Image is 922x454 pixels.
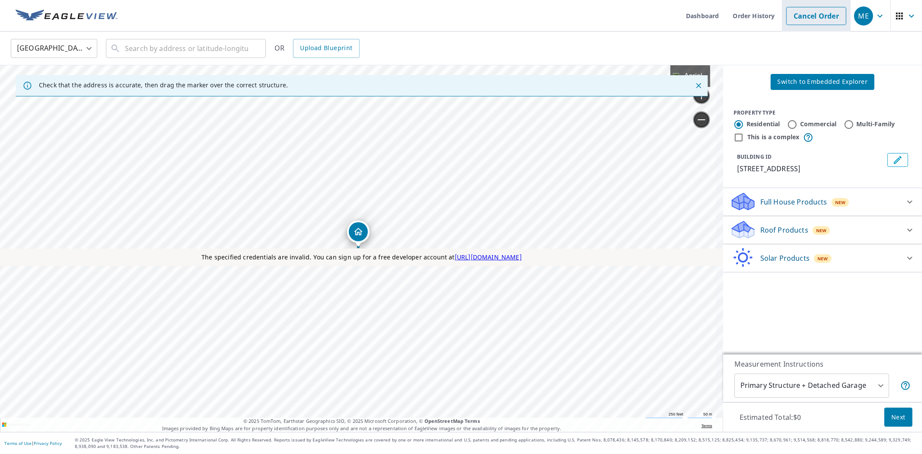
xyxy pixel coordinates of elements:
div: Roof ProductsNew [730,220,915,240]
p: Solar Products [760,253,810,263]
label: Commercial [800,120,837,128]
span: Next [891,412,906,423]
span: New [816,227,827,234]
p: Check that the address is accurate, then drag the marker over the correct structure. [39,81,288,89]
span: Switch to Embedded Explorer [778,77,868,87]
p: Estimated Total: $0 [733,408,808,427]
a: OpenStreetMap [424,418,463,424]
div: Primary Structure + Detached Garage [734,374,889,398]
span: Your report will include the primary structure and a detached garage if one exists. [900,380,911,391]
label: Multi-Family [857,120,895,128]
span: New [835,199,846,206]
div: OR [274,39,360,58]
button: Close [693,80,704,91]
span: New [817,255,828,262]
p: Measurement Instructions [734,359,911,369]
input: Search by address or latitude-longitude [125,36,248,61]
label: Residential [747,120,780,128]
button: Edit building 1 [887,153,908,167]
p: BUILDING ID [737,153,772,160]
a: Current Level 17, Zoom Out [693,111,710,128]
div: ME [854,6,873,26]
div: Solar ProductsNew [730,248,915,269]
a: Terms [702,423,712,429]
button: Next [884,408,912,427]
p: [STREET_ADDRESS] [737,163,884,174]
a: Cancel Order [786,7,846,25]
div: Aerial [670,65,710,87]
button: Switch to Embedded Explorer [771,74,875,90]
a: Terms of Use [4,440,32,446]
div: Dropped pin, building 1, Residential property, 1634 Berkshire St Westland, MI 48186 [347,221,370,247]
span: Upload Blueprint [300,43,352,54]
img: EV Logo [16,10,118,22]
div: Aerial [682,65,705,87]
a: [URL][DOMAIN_NAME] [455,253,522,261]
a: Upload Blueprint [293,39,359,58]
p: | [4,441,62,446]
p: Full House Products [760,197,827,207]
label: This is a complex [747,133,800,141]
p: Roof Products [760,225,808,235]
div: Full House ProductsNew [730,192,915,212]
a: Privacy Policy [34,440,62,446]
div: PROPERTY TYPE [734,109,912,117]
p: © 2025 Eagle View Technologies, Inc. and Pictometry International Corp. All Rights Reserved. Repo... [75,437,918,450]
span: © 2025 TomTom, Earthstar Geographics SIO, © 2025 Microsoft Corporation, © [243,418,480,425]
div: [GEOGRAPHIC_DATA] [11,36,97,61]
a: Terms [465,418,480,424]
